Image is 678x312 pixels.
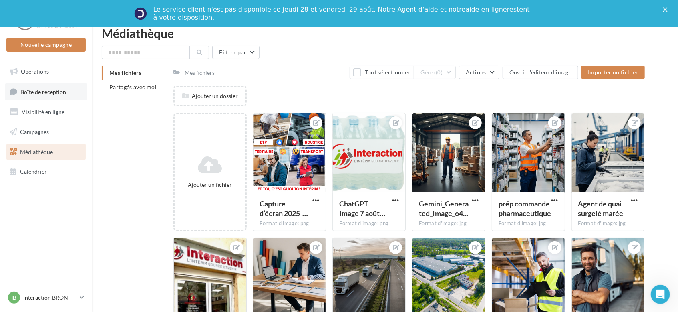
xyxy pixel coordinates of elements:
[5,124,87,140] a: Campagnes
[260,220,320,227] div: Format d'image: png
[5,163,87,180] a: Calendrier
[134,7,147,20] img: Profile image for Service-Client
[102,27,668,39] div: Médiathèque
[339,220,399,227] div: Format d'image: png
[6,38,86,52] button: Nouvelle campagne
[109,69,141,76] span: Mes fichiers
[178,181,242,189] div: Ajouter un fichier
[419,199,469,218] span: Gemini_Generated_Image_o4g8l8o4g8l8o4g8
[185,69,215,77] div: Mes fichiers
[20,168,47,175] span: Calendrier
[419,220,479,227] div: Format d'image: jpg
[109,84,157,90] span: Partagés avec moi
[459,66,499,79] button: Actions
[414,66,456,79] button: Gérer(0)
[436,69,443,76] span: (0)
[350,66,414,79] button: Tout sélectionner
[153,6,531,22] div: Le service client n'est pas disponible ce jeudi 28 et vendredi 29 août. Notre Agent d'aide et not...
[5,83,87,100] a: Boîte de réception
[663,7,671,12] div: Fermer
[23,294,76,302] p: Interaction BRON
[20,128,49,135] span: Campagnes
[20,148,53,155] span: Médiathèque
[21,68,49,75] span: Opérations
[20,88,66,95] span: Boîte de réception
[466,69,486,76] span: Actions
[588,69,638,76] span: Importer un fichier
[651,285,670,304] iframe: Intercom live chat
[5,144,87,160] a: Médiathèque
[175,92,245,100] div: Ajouter un dossier
[5,104,87,120] a: Visibilité en ligne
[22,108,64,115] span: Visibilité en ligne
[503,66,578,79] button: Ouvrir l'éditeur d'image
[12,294,17,302] span: IB
[465,6,507,13] a: aide en ligne
[581,66,645,79] button: Importer un fichier
[499,199,551,218] span: prép commande pharmaceutique
[6,290,86,305] a: IB Interaction BRON
[578,220,638,227] div: Format d'image: jpg
[339,199,385,218] span: ChatGPT Image 7 août 2025, 10_24_27
[5,63,87,80] a: Opérations
[260,199,308,218] span: Capture d’écran 2025-08-27 155143
[578,199,624,218] span: Agent de quai surgelé marée
[499,220,558,227] div: Format d'image: jpg
[212,46,260,59] button: Filtrer par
